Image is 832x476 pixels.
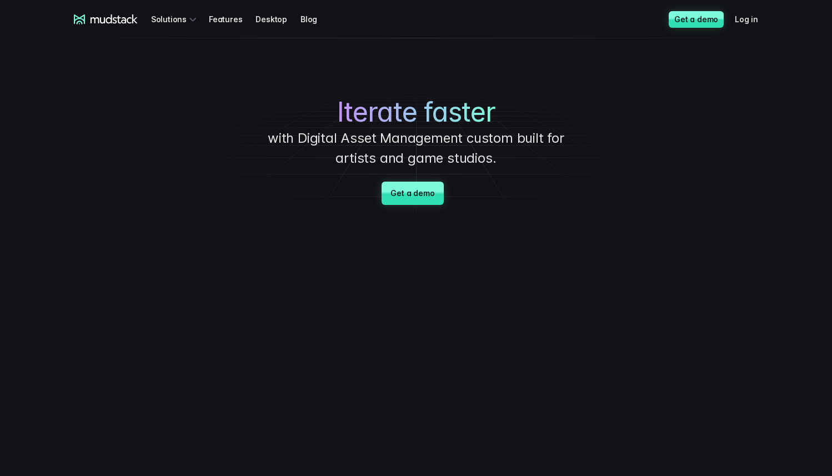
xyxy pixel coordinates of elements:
[337,96,495,128] span: Iterate faster
[249,128,583,168] p: with Digital Asset Management custom built for artists and game studios.
[209,9,255,29] a: Features
[669,11,724,28] a: Get a demo
[300,9,330,29] a: Blog
[151,9,200,29] div: Solutions
[255,9,300,29] a: Desktop
[735,9,771,29] a: Log in
[382,182,443,205] a: Get a demo
[74,14,138,24] a: mudstack logo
